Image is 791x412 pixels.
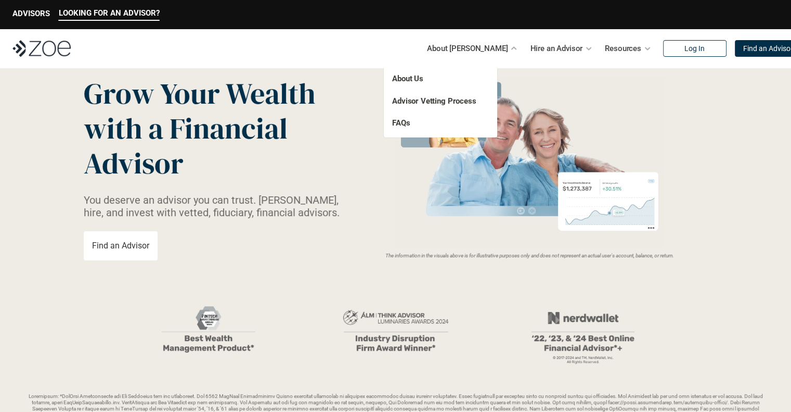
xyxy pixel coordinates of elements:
[84,73,315,114] span: Grow Your Wealth
[530,41,582,56] p: Hire an Advisor
[59,8,160,18] p: LOOKING FOR AN ADVISOR?
[663,40,727,57] a: Log In
[12,9,50,18] p: ADVISORS
[392,96,476,106] a: Advisor Vetting Process
[84,194,352,219] p: You deserve an advisor you can trust. [PERSON_NAME], hire, and invest with vetted, fiduciary, fin...
[392,118,410,128] a: FAQs
[84,231,158,260] a: Find an Advisor
[392,74,423,83] a: About Us
[84,108,294,183] span: with a Financial Advisor
[385,253,674,258] em: The information in the visuals above is for illustrative purposes only and does not represent an ...
[92,241,149,251] p: Find an Advisor
[427,41,508,56] p: About [PERSON_NAME]
[605,41,641,56] p: Resources
[684,44,705,53] p: Log In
